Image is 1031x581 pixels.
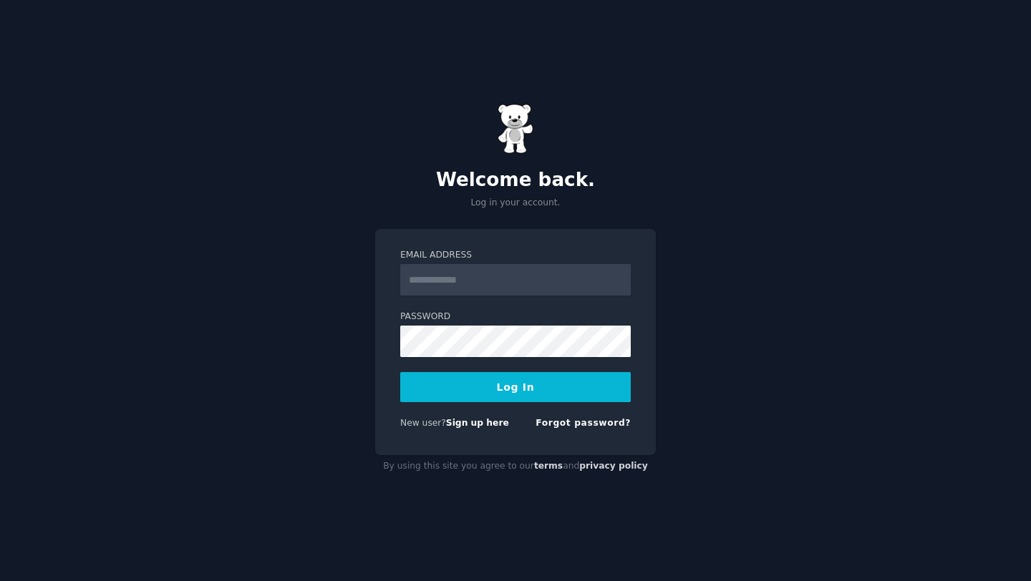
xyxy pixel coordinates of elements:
a: Sign up here [446,418,509,428]
span: New user? [400,418,446,428]
label: Password [400,311,631,323]
label: Email Address [400,249,631,262]
div: By using this site you agree to our and [375,455,656,478]
a: terms [534,461,563,471]
a: Forgot password? [536,418,631,428]
button: Log In [400,372,631,402]
h2: Welcome back. [375,169,656,192]
img: Gummy Bear [498,104,533,154]
a: privacy policy [579,461,648,471]
p: Log in your account. [375,197,656,210]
